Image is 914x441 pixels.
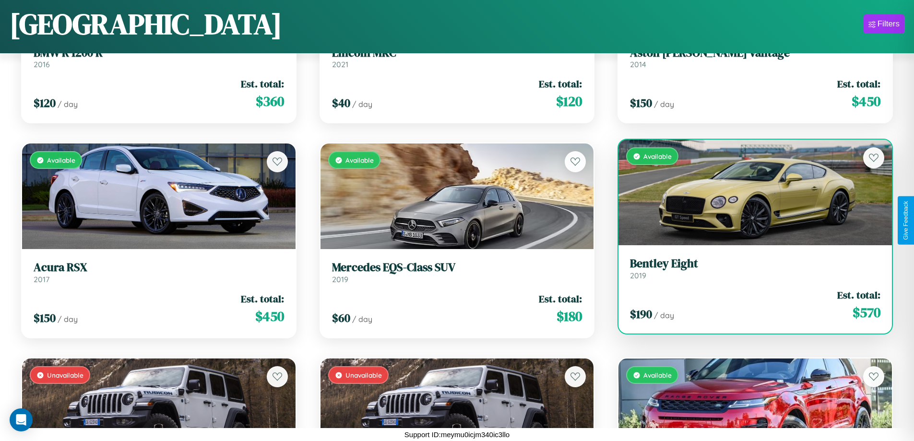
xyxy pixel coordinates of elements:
a: Bentley Eight2019 [630,257,880,280]
span: / day [58,314,78,324]
span: Est. total: [837,77,880,91]
span: $ 150 [34,310,56,326]
a: Acura RSX2017 [34,261,284,284]
div: Open Intercom Messenger [10,408,33,431]
h3: Mercedes EQS-Class SUV [332,261,582,274]
span: 2019 [332,274,348,284]
span: 2017 [34,274,49,284]
span: Est. total: [241,292,284,306]
span: Unavailable [345,371,382,379]
span: $ 40 [332,95,350,111]
h1: [GEOGRAPHIC_DATA] [10,4,282,44]
span: $ 150 [630,95,652,111]
div: Give Feedback [902,201,909,240]
span: Est. total: [539,292,582,306]
h3: Bentley Eight [630,257,880,271]
p: Support ID: meymu0icjm340ic3llo [404,428,510,441]
h3: Aston [PERSON_NAME] Vantage [630,46,880,60]
span: Unavailable [47,371,83,379]
span: Available [643,152,672,160]
span: Available [345,156,374,164]
a: BMW R 1200 R2016 [34,46,284,70]
span: / day [352,314,372,324]
span: 2016 [34,60,50,69]
span: Est. total: [241,77,284,91]
button: Filters [864,14,904,34]
div: Filters [878,19,900,29]
span: $ 60 [332,310,350,326]
span: / day [654,310,674,320]
a: Lincoln MKC2021 [332,46,582,70]
span: $ 180 [557,307,582,326]
span: $ 450 [255,307,284,326]
span: $ 450 [852,92,880,111]
span: 2021 [332,60,348,69]
span: $ 120 [556,92,582,111]
span: / day [654,99,674,109]
a: Mercedes EQS-Class SUV2019 [332,261,582,284]
h3: Acura RSX [34,261,284,274]
span: $ 190 [630,306,652,322]
span: Est. total: [837,288,880,302]
span: 2014 [630,60,646,69]
span: Est. total: [539,77,582,91]
a: Aston [PERSON_NAME] Vantage2014 [630,46,880,70]
span: Available [47,156,75,164]
span: / day [58,99,78,109]
span: / day [352,99,372,109]
span: $ 570 [853,303,880,322]
span: Available [643,371,672,379]
span: 2019 [630,271,646,280]
span: $ 360 [256,92,284,111]
span: $ 120 [34,95,56,111]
